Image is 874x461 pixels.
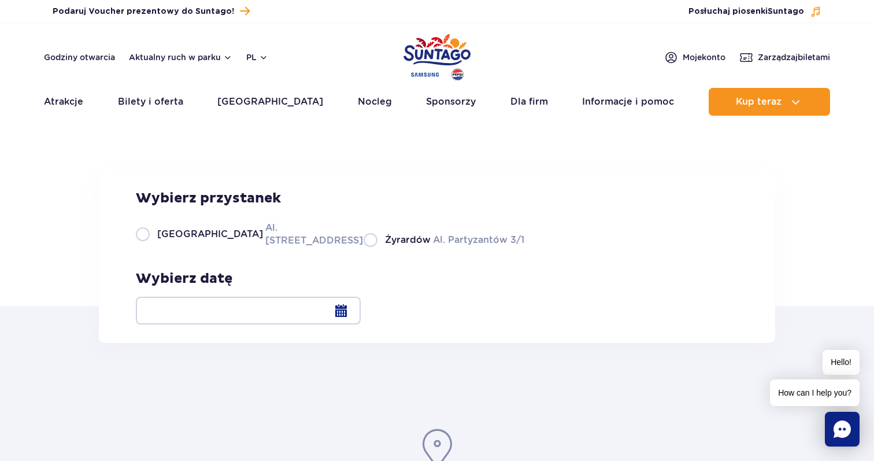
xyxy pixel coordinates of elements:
a: Nocleg [358,88,392,116]
span: Moje konto [683,51,725,63]
a: Zarządzajbiletami [739,50,830,64]
a: Informacje i pomoc [582,88,674,116]
a: Atrakcje [44,88,83,116]
button: Posłuchaj piosenkiSuntago [688,6,821,17]
a: Godziny otwarcia [44,51,115,63]
a: Dla firm [510,88,548,116]
span: [GEOGRAPHIC_DATA] [157,228,263,241]
a: Bilety i oferta [118,88,183,116]
button: Aktualny ruch w parku [129,53,232,62]
span: Kup teraz [736,97,782,107]
span: Posłuchaj piosenki [688,6,804,17]
button: Kup teraz [709,88,830,116]
span: Zarządzaj biletami [758,51,830,63]
a: Mojekonto [664,50,725,64]
span: Żyrardów [385,234,431,246]
span: Suntago [768,8,804,16]
span: How can I help you? [770,379,860,406]
span: Podaruj Voucher prezentowy do Suntago! [53,6,234,17]
span: Hello! [823,350,860,375]
a: Podaruj Voucher prezentowy do Suntago! [53,3,250,19]
label: Al. [STREET_ADDRESS] [136,221,350,247]
a: Sponsorzy [426,88,476,116]
div: Chat [825,412,860,447]
a: Park of Poland [403,29,471,82]
h3: Wybierz przystanek [136,190,524,207]
label: Al. Partyzantów 3/1 [364,233,524,247]
h3: Wybierz datę [136,270,361,287]
button: pl [246,51,268,63]
a: [GEOGRAPHIC_DATA] [217,88,323,116]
